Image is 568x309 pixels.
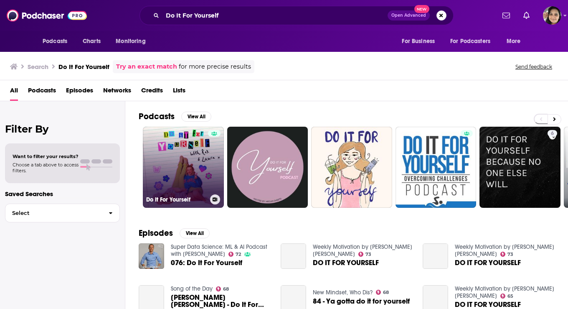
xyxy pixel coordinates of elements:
a: Weekly Motivation by Ben Lionel Scott [313,243,412,258]
span: Logged in as shelbyjanner [543,6,561,25]
a: 84 - Ya gotta do it for yourself [313,298,410,305]
div: Search podcasts, credits, & more... [139,6,454,25]
span: Open Advanced [391,13,426,18]
span: For Podcasters [450,36,490,47]
a: PodcastsView All [139,111,211,122]
span: Monitoring [116,36,145,47]
a: All [10,84,18,101]
button: open menu [501,33,531,49]
input: Search podcasts, credits, & more... [162,9,388,22]
a: 6 [548,130,557,137]
a: Weekly Motivation by Ben Lionel Scott [455,285,554,299]
span: Want to filter your results? [13,153,79,159]
button: Send feedback [513,63,555,70]
a: Try an exact match [116,62,177,72]
a: Episodes [66,84,93,101]
img: Podchaser - Follow, Share and Rate Podcasts [7,8,87,23]
span: For Business [402,36,435,47]
span: 6 [551,130,554,138]
img: User Profile [543,6,561,25]
span: Charts [83,36,101,47]
button: View All [180,228,210,238]
h2: Filter By [5,123,120,135]
span: Podcasts [43,36,67,47]
a: New Mindset, Who Dis? [313,289,373,296]
a: Credits [141,84,163,101]
a: 73 [358,252,372,257]
a: 72 [228,252,241,257]
a: 68 [216,286,229,291]
a: Podcasts [28,84,56,101]
span: 65 [507,294,513,298]
a: 73 [500,252,514,257]
h3: Do It For Yourself [146,196,207,203]
a: Gilligan Moss - Do It For Yourself [171,294,271,308]
button: View All [181,112,211,122]
span: 73 [365,253,371,256]
a: EpisodesView All [139,228,210,238]
button: Select [5,204,120,222]
h2: Podcasts [139,111,175,122]
a: Lists [173,84,185,101]
a: Super Data Science: ML & AI Podcast with Jon Krohn [171,243,267,258]
a: Networks [103,84,131,101]
span: 68 [223,287,229,291]
button: Show profile menu [543,6,561,25]
span: [PERSON_NAME] [PERSON_NAME] - Do It For Yourself [171,294,271,308]
span: for more precise results [179,62,251,72]
button: open menu [110,33,156,49]
button: open menu [396,33,445,49]
button: open menu [445,33,502,49]
span: 73 [507,253,513,256]
a: Do It For Yourself [143,127,224,208]
button: Open AdvancedNew [388,10,430,20]
a: 076: Do It For Yourself [171,259,242,266]
button: open menu [37,33,78,49]
span: New [414,5,429,13]
span: 68 [383,291,389,294]
h3: Search [28,63,48,71]
span: Choose a tab above to access filters. [13,162,79,174]
span: More [507,36,521,47]
a: Song of the Day [171,285,213,292]
a: DO IT FOR YOURSELF [455,259,521,266]
a: Weekly Motivation by Ben Lionel Scott [455,243,554,258]
a: Show notifications dropdown [499,8,513,23]
a: DO IT FOR YOURSELF [423,243,448,269]
a: DO IT FOR YOURSELF [313,259,379,266]
img: 076: Do It For Yourself [139,243,164,269]
a: 68 [376,290,389,295]
a: DO IT FOR YOURSELF [281,243,306,269]
h2: Episodes [139,228,173,238]
span: 72 [236,253,241,256]
h3: Do It For Yourself [58,63,109,71]
a: Charts [77,33,106,49]
p: Saved Searches [5,190,120,198]
a: 65 [500,294,514,299]
a: 6 [479,127,560,208]
span: Select [5,210,102,216]
a: Show notifications dropdown [520,8,533,23]
a: DO IT FOR YOURSELF [455,301,521,308]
